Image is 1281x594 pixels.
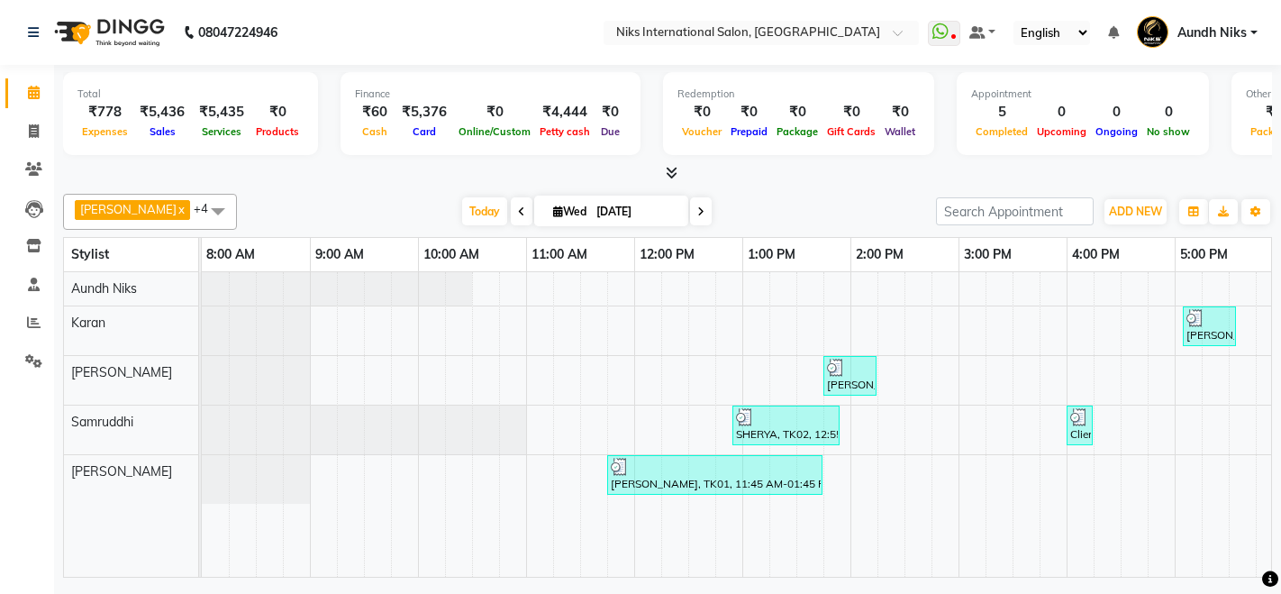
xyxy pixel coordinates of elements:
[880,102,920,123] div: ₹0
[1032,125,1091,138] span: Upcoming
[743,242,800,268] a: 1:00 PM
[355,102,395,123] div: ₹60
[192,102,251,123] div: ₹5,435
[726,102,772,123] div: ₹0
[71,280,137,297] span: Aundh Niks
[772,125,822,138] span: Package
[734,408,838,443] div: SHERYA, TK02, 12:55 PM-01:55 PM, Threading - Eyebrows ([DEMOGRAPHIC_DATA]) (₹60),Liposoluble Wax ...
[71,315,105,331] span: Karan
[1104,199,1167,224] button: ADD NEW
[462,197,507,225] span: Today
[1142,125,1195,138] span: No show
[825,359,875,393] div: [PERSON_NAME], TK01, 01:45 PM-02:15 PM, Threading - Eyebrows ([DEMOGRAPHIC_DATA]) (₹60),Threading...
[971,87,1195,102] div: Appointment
[71,414,133,430] span: Samruddhi
[202,242,259,268] a: 8:00 AM
[355,87,626,102] div: Finance
[595,102,626,123] div: ₹0
[80,202,177,216] span: [PERSON_NAME]
[1177,23,1247,42] span: Aundh Niks
[535,125,595,138] span: Petty cash
[591,198,681,225] input: 2025-09-03
[251,125,304,138] span: Products
[822,125,880,138] span: Gift Cards
[419,242,484,268] a: 10:00 AM
[677,87,920,102] div: Redemption
[822,102,880,123] div: ₹0
[971,125,1032,138] span: Completed
[77,102,132,123] div: ₹778
[677,125,726,138] span: Voucher
[936,197,1094,225] input: Search Appointment
[132,102,192,123] div: ₹5,436
[596,125,624,138] span: Due
[395,102,454,123] div: ₹5,376
[1091,125,1142,138] span: Ongoing
[527,242,592,268] a: 11:00 AM
[194,201,222,215] span: +4
[959,242,1016,268] a: 3:00 PM
[46,7,169,58] img: logo
[677,102,726,123] div: ₹0
[77,125,132,138] span: Expenses
[880,125,920,138] span: Wallet
[71,463,172,480] span: [PERSON_NAME]
[311,242,368,268] a: 9:00 AM
[1137,16,1168,48] img: Aundh Niks
[1067,242,1124,268] a: 4:00 PM
[454,125,535,138] span: Online/Custom
[177,202,185,216] a: x
[535,102,595,123] div: ₹4,444
[71,246,109,262] span: Stylist
[851,242,908,268] a: 2:00 PM
[197,125,246,138] span: Services
[71,364,172,380] span: [PERSON_NAME]
[1068,408,1091,443] div: Client, TK03, 04:00 PM-04:15 PM, Threading - Eyebrows ([DEMOGRAPHIC_DATA]) (₹60)
[1176,242,1232,268] a: 5:00 PM
[77,87,304,102] div: Total
[251,102,304,123] div: ₹0
[1185,309,1234,343] div: [PERSON_NAME], TK04, 05:05 PM-05:35 PM, Styling - Blow Dry With Wash (Medium) ([DEMOGRAPHIC_DATA]...
[1142,102,1195,123] div: 0
[971,102,1032,123] div: 5
[609,458,821,492] div: [PERSON_NAME], TK01, 11:45 AM-01:45 PM, Regular Color Global - Medium ([DEMOGRAPHIC_DATA]) (₹5500)
[454,102,535,123] div: ₹0
[549,205,591,218] span: Wed
[358,125,392,138] span: Cash
[635,242,699,268] a: 12:00 PM
[1032,102,1091,123] div: 0
[408,125,441,138] span: Card
[145,125,180,138] span: Sales
[198,7,277,58] b: 08047224946
[772,102,822,123] div: ₹0
[1109,205,1162,218] span: ADD NEW
[726,125,772,138] span: Prepaid
[1091,102,1142,123] div: 0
